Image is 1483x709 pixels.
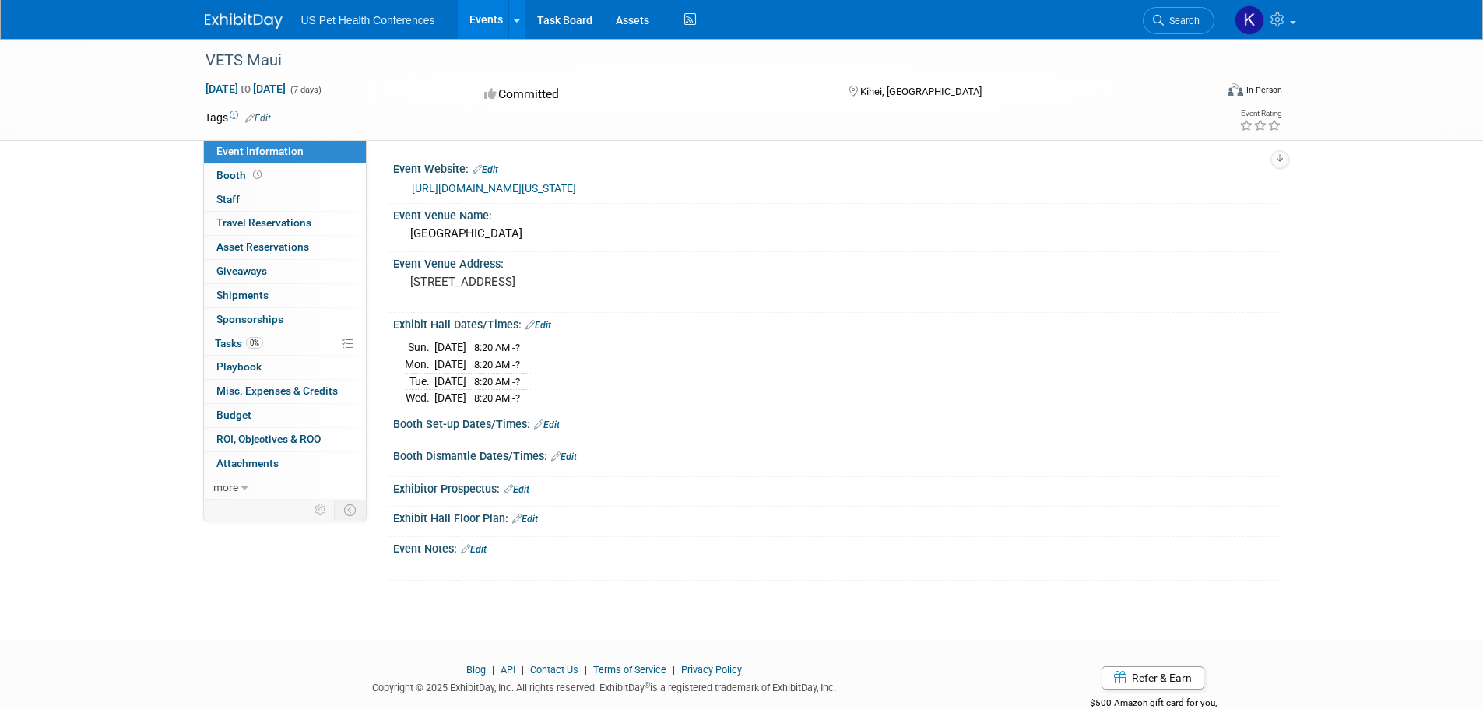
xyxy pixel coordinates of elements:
[1102,666,1204,690] a: Refer & Earn
[474,376,520,388] span: 8:20 AM -
[204,380,366,403] a: Misc. Expenses & Credits
[393,252,1279,272] div: Event Venue Address:
[216,265,267,277] span: Giveaways
[504,484,529,495] a: Edit
[1246,84,1282,96] div: In-Person
[593,664,666,676] a: Terms of Service
[473,164,498,175] a: Edit
[669,664,679,676] span: |
[204,356,366,379] a: Playbook
[474,342,520,353] span: 8:20 AM -
[204,260,366,283] a: Giveaways
[204,428,366,451] a: ROI, Objectives & ROO
[1239,110,1281,118] div: Event Rating
[250,169,265,181] span: Booth not reserved yet
[216,384,338,397] span: Misc. Expenses & Credits
[204,332,366,356] a: Tasks0%
[405,222,1267,246] div: [GEOGRAPHIC_DATA]
[480,81,824,108] div: Committed
[238,82,253,95] span: to
[393,537,1279,557] div: Event Notes:
[474,392,520,404] span: 8:20 AM -
[205,677,1005,695] div: Copyright © 2025 ExhibitDay, Inc. All rights reserved. ExhibitDay is a registered trademark of Ex...
[204,140,366,163] a: Event Information
[474,359,520,370] span: 8:20 AM -
[216,216,311,229] span: Travel Reservations
[393,444,1279,465] div: Booth Dismantle Dates/Times:
[216,240,309,253] span: Asset Reservations
[205,110,271,125] td: Tags
[216,457,279,469] span: Attachments
[581,664,591,676] span: |
[1164,15,1200,26] span: Search
[466,664,486,676] a: Blog
[216,313,283,325] span: Sponsorships
[405,356,434,374] td: Mon.
[393,507,1279,527] div: Exhibit Hall Floor Plan:
[405,390,434,406] td: Wed.
[405,373,434,390] td: Tue.
[216,145,304,157] span: Event Information
[204,236,366,259] a: Asset Reservations
[515,359,520,370] span: ?
[412,182,576,195] a: [URL][DOMAIN_NAME][US_STATE]
[434,356,466,374] td: [DATE]
[512,514,538,525] a: Edit
[551,451,577,462] a: Edit
[434,339,466,356] td: [DATE]
[289,85,322,95] span: (7 days)
[216,289,269,301] span: Shipments
[525,320,551,331] a: Edit
[216,169,265,181] span: Booth
[645,681,650,690] sup: ®
[501,664,515,676] a: API
[204,188,366,212] a: Staff
[1123,81,1283,104] div: Event Format
[530,664,578,676] a: Contact Us
[204,308,366,332] a: Sponsorships
[216,360,262,373] span: Playbook
[515,376,520,388] span: ?
[410,275,745,289] pre: [STREET_ADDRESS]
[534,419,560,430] a: Edit
[1228,83,1243,96] img: Format-Inperson.png
[205,13,283,29] img: ExhibitDay
[461,544,487,555] a: Edit
[200,47,1191,75] div: VETS Maui
[488,664,498,676] span: |
[216,433,321,445] span: ROI, Objectives & ROO
[216,409,251,421] span: Budget
[216,193,240,205] span: Staff
[393,412,1279,433] div: Booth Set-up Dates/Times:
[515,392,520,404] span: ?
[205,82,286,96] span: [DATE] [DATE]
[246,337,263,349] span: 0%
[215,337,263,349] span: Tasks
[434,373,466,390] td: [DATE]
[1143,7,1214,34] a: Search
[1235,5,1264,35] img: Kyle Miguel
[307,500,335,520] td: Personalize Event Tab Strip
[204,476,366,500] a: more
[860,86,982,97] span: Kihei, [GEOGRAPHIC_DATA]
[681,664,742,676] a: Privacy Policy
[301,14,435,26] span: US Pet Health Conferences
[334,500,366,520] td: Toggle Event Tabs
[204,164,366,188] a: Booth
[204,452,366,476] a: Attachments
[393,157,1279,177] div: Event Website:
[204,284,366,307] a: Shipments
[518,664,528,676] span: |
[393,313,1279,333] div: Exhibit Hall Dates/Times:
[515,342,520,353] span: ?
[434,390,466,406] td: [DATE]
[213,481,238,493] span: more
[204,404,366,427] a: Budget
[405,339,434,356] td: Sun.
[245,113,271,124] a: Edit
[393,477,1279,497] div: Exhibitor Prospectus:
[204,212,366,235] a: Travel Reservations
[393,204,1279,223] div: Event Venue Name:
